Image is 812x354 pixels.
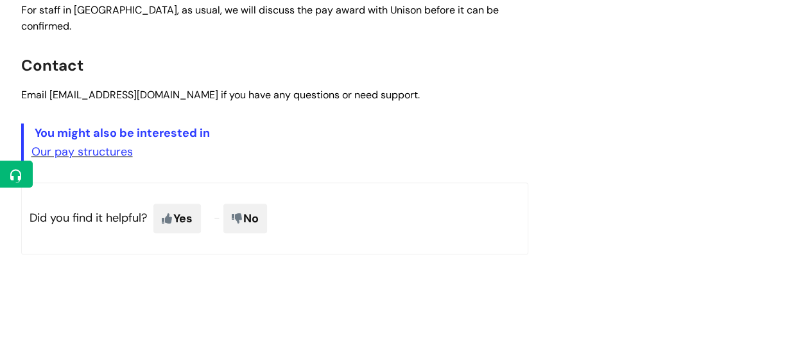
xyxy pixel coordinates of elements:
[21,3,499,33] span: For staff in [GEOGRAPHIC_DATA], as usual, we will discuss the pay award with Unison before it can...
[31,144,133,159] a: Our pay structures
[35,125,210,141] span: You might also be interested in
[21,182,528,254] p: Did you find it helpful?
[21,88,420,102] span: Email [EMAIL_ADDRESS][DOMAIN_NAME] if you have any questions or need support.
[223,204,267,233] span: No
[153,204,201,233] span: Yes
[21,55,83,75] span: Contact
